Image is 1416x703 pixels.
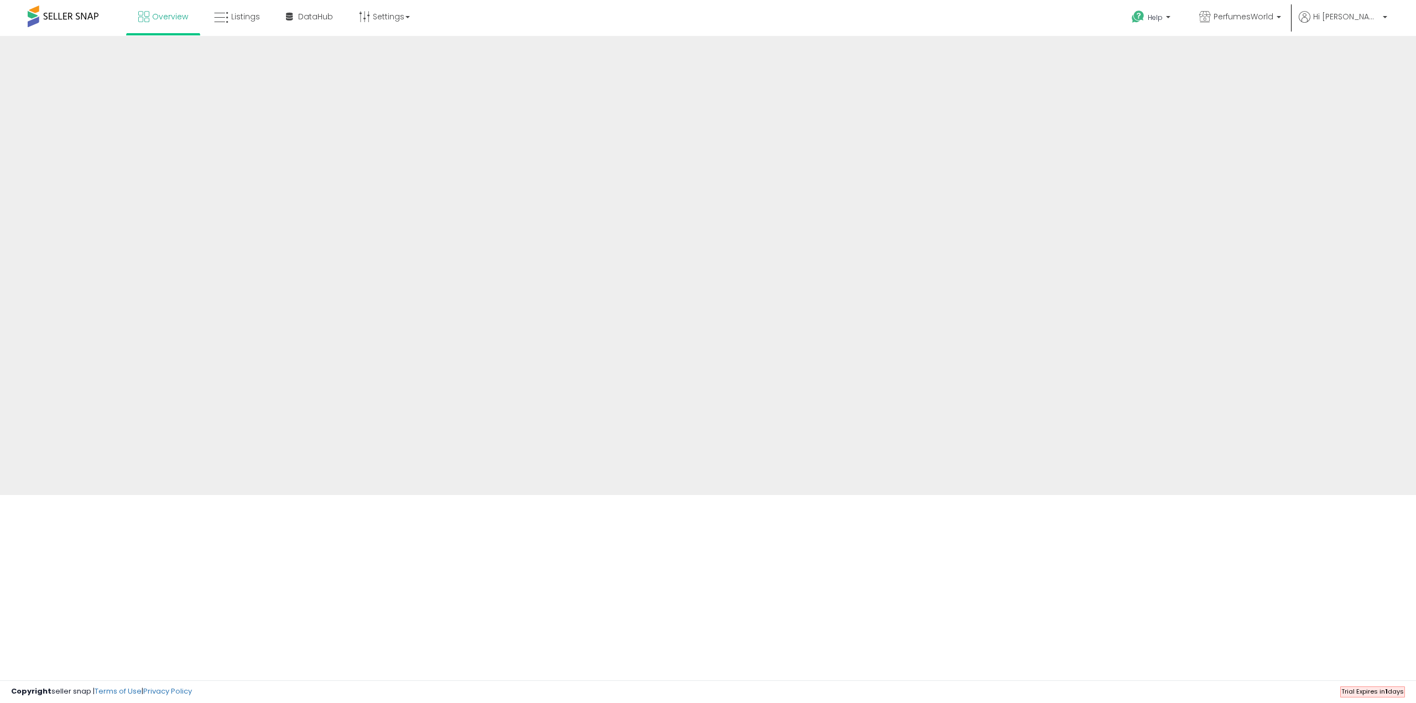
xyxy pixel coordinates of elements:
[1214,11,1273,22] span: PerfumesWorld
[152,11,188,22] span: Overview
[1148,13,1163,22] span: Help
[1123,2,1181,36] a: Help
[1131,10,1145,24] i: Get Help
[1313,11,1379,22] span: Hi [PERSON_NAME]
[1299,11,1387,36] a: Hi [PERSON_NAME]
[298,11,333,22] span: DataHub
[231,11,260,22] span: Listings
